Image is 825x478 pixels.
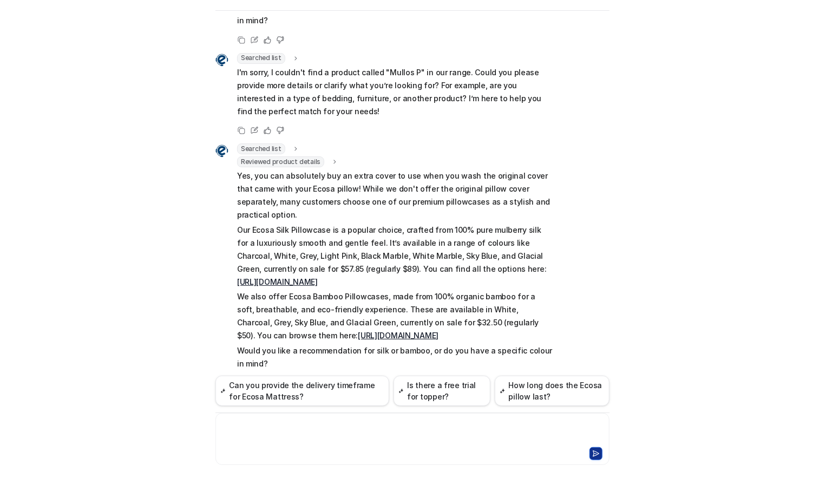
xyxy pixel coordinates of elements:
[394,376,490,406] button: Is there a free trial for topper?
[215,376,389,406] button: Can you provide the delivery timeframe for Ecosa Mattress?
[237,156,324,167] span: Reviewed product details
[215,54,228,67] img: Widget
[237,53,285,64] span: Searched list
[237,1,554,27] p: Would you like a recommendation for silk or bamboo, or do you have a specific colour in mind?
[358,331,438,340] a: [URL][DOMAIN_NAME]
[237,290,554,342] p: We also offer Ecosa Bamboo Pillowcases, made from 100% organic bamboo for a soft, breathable, and...
[237,66,554,118] p: I'm sorry, I couldn't find a product called "Mullos P" in our range. Could you please provide mor...
[237,143,285,154] span: Searched list
[237,224,554,289] p: Our Ecosa Silk Pillowcase is a popular choice, crafted from 100% pure mulberry silk for a luxurio...
[237,169,554,221] p: Yes, you can absolutely buy an extra cover to use when you wash the original cover that came with...
[237,344,554,370] p: Would you like a recommendation for silk or bamboo, or do you have a specific colour in mind?
[215,145,228,158] img: Widget
[237,277,318,286] a: [URL][DOMAIN_NAME]
[495,376,610,406] button: How long does the Ecosa pillow last?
